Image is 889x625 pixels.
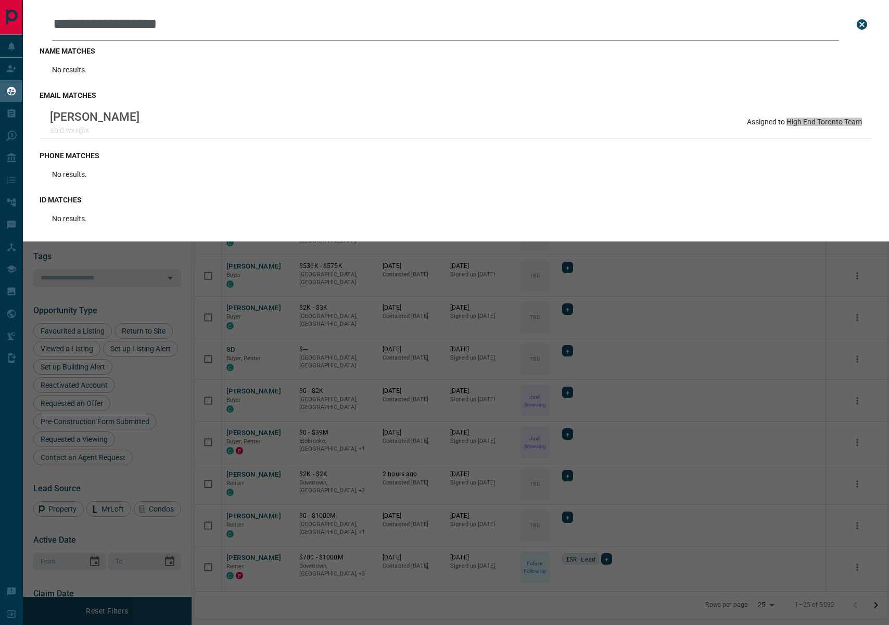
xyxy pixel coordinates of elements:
[852,14,872,35] button: close search bar
[40,47,872,55] h3: name matches
[747,118,862,126] p: Assigned to High End Toronto Team
[50,126,139,134] p: abid.wxx@x
[40,151,872,160] h3: phone matches
[50,110,139,123] p: [PERSON_NAME]
[52,66,87,74] p: No results.
[52,214,87,223] p: No results.
[40,91,872,99] h3: email matches
[40,196,872,204] h3: id matches
[52,170,87,178] p: No results.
